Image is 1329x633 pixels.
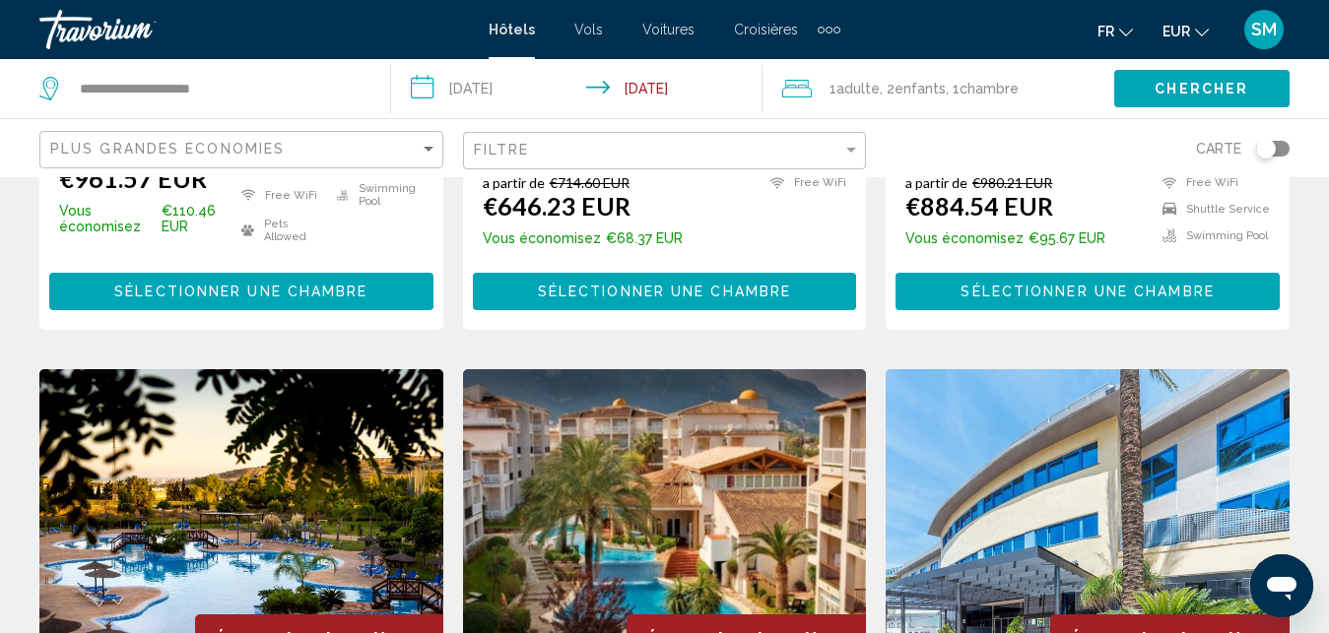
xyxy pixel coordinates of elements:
span: Chambre [960,81,1019,96]
span: fr [1097,24,1114,39]
a: Hôtels [489,22,535,37]
button: Sélectionner une chambre [896,273,1280,309]
span: SM [1251,20,1277,39]
span: Chercher [1155,82,1248,97]
button: Check-in date: Oct 20, 2025 Check-out date: Oct 26, 2025 [391,59,763,118]
ins: €961.57 EUR [59,163,207,193]
button: Extra navigation items [818,14,840,45]
p: €95.67 EUR [905,230,1105,246]
span: Sélectionner une chambre [114,285,367,300]
li: Swimming Pool [327,182,423,208]
p: €68.37 EUR [483,230,683,246]
button: Sélectionner une chambre [473,273,857,309]
span: Vous économisez [483,230,601,246]
button: Change currency [1163,17,1209,45]
del: €714.60 EUR [550,174,630,191]
span: a partir de [483,174,545,191]
a: Croisières [734,22,798,37]
span: 1 [830,75,880,102]
p: €110.46 EUR [59,203,232,234]
span: a partir de [905,174,967,191]
span: Adulte [836,81,880,96]
button: User Menu [1238,9,1290,50]
span: Vous économisez [905,230,1024,246]
span: , 1 [946,75,1019,102]
span: Sélectionner une chambre [538,285,791,300]
a: Voitures [642,22,695,37]
button: Filter [463,131,867,171]
button: Chercher [1114,70,1290,106]
li: Pets Allowed [232,218,327,243]
button: Sélectionner une chambre [49,273,433,309]
li: Free WiFi [761,174,846,191]
del: €980.21 EUR [972,174,1052,191]
ins: €884.54 EUR [905,191,1053,221]
span: Enfants [895,81,946,96]
mat-select: Sort by [50,142,437,158]
span: Plus grandes économies [50,141,285,157]
li: Free WiFi [232,182,327,208]
a: Sélectionner une chambre [49,278,433,299]
span: EUR [1163,24,1190,39]
button: Travelers: 1 adult, 2 children [763,59,1114,118]
span: Carte [1196,135,1241,162]
button: Toggle map [1241,140,1290,158]
span: Vous économisez [59,203,157,234]
a: Vols [574,22,603,37]
span: Sélectionner une chambre [961,285,1214,300]
a: Travorium [39,10,469,49]
iframe: Bouton de lancement de la fenêtre de messagerie [1250,554,1313,617]
li: Swimming Pool [1153,227,1270,244]
a: Sélectionner une chambre [896,278,1280,299]
a: Sélectionner une chambre [473,278,857,299]
ins: €646.23 EUR [483,191,631,221]
button: Change language [1097,17,1133,45]
li: Shuttle Service [1153,201,1270,218]
span: , 2 [880,75,946,102]
span: Filtre [474,142,530,158]
li: Free WiFi [1153,174,1270,191]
